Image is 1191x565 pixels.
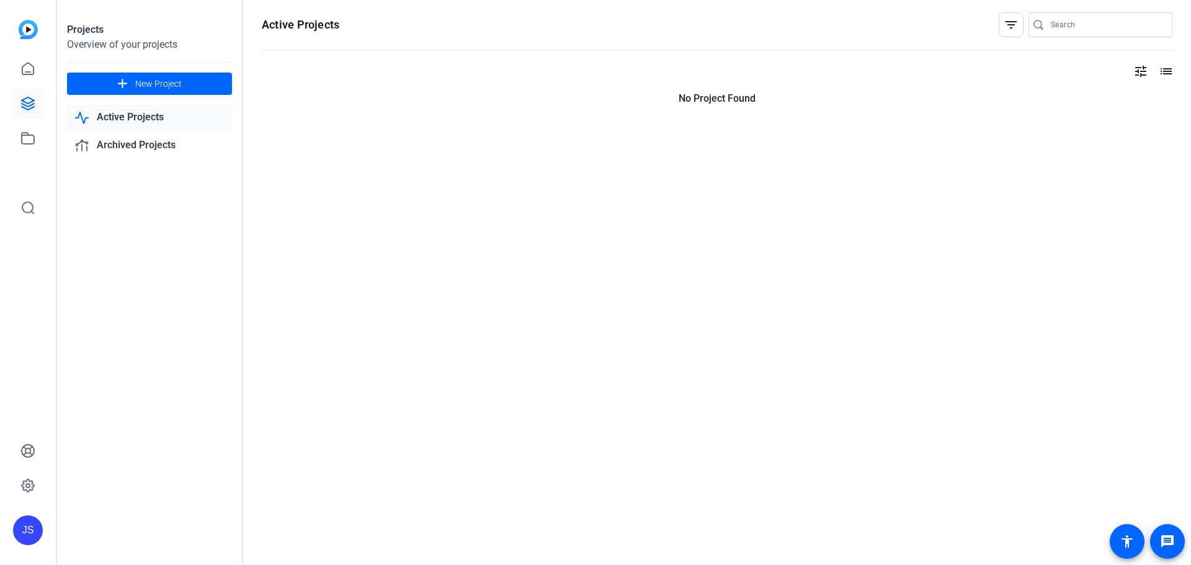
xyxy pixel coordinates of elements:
a: Archived Projects [67,133,232,158]
div: Projects [67,22,232,37]
img: blue-gradient.svg [19,20,38,39]
h1: Active Projects [262,17,339,32]
div: JS [13,515,43,545]
button: New Project [67,73,232,95]
mat-icon: tune [1133,64,1148,79]
mat-icon: add [115,76,130,92]
span: New Project [135,78,182,91]
mat-icon: accessibility [1120,534,1135,549]
div: Overview of your projects [67,37,232,52]
mat-icon: filter_list [1004,17,1019,32]
p: No Project Found [262,91,1172,106]
input: Search [1051,17,1162,32]
a: Active Projects [67,105,232,130]
mat-icon: list [1158,64,1172,79]
mat-icon: message [1160,534,1175,549]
